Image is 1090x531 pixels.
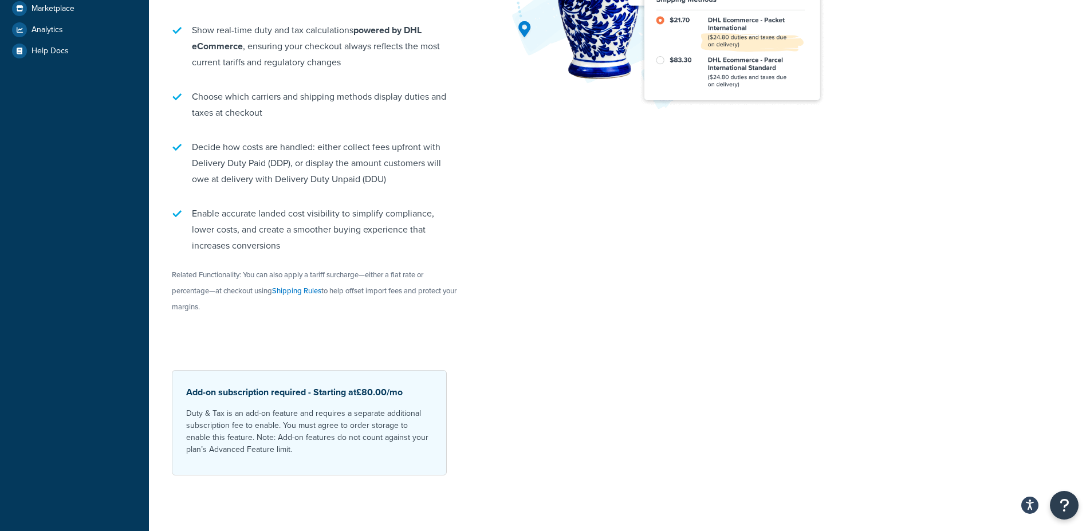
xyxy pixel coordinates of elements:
[172,200,458,259] li: Enable accurate landed cost visibility to simplify compliance, lower costs, and create a smoother...
[172,17,458,76] li: Show real-time duty and tax calculations , ensuring your checkout always reflects the most curren...
[9,41,140,61] a: Help Docs
[1050,491,1079,520] button: Open Resource Center
[32,25,63,35] span: Analytics
[186,384,432,400] p: Add-on subscription required - Starting at /mo
[172,269,457,312] small: Related Functionality: You can also apply a tariff surcharge—either a flat rate or percentage—at ...
[186,407,432,455] p: Duty & Tax is an add-on feature and requires a separate additional subscription fee to enable. Yo...
[9,19,140,40] a: Analytics
[172,133,458,193] li: Decide how costs are handled: either collect fees upfront with Delivery Duty Paid (DDP), or displ...
[356,386,387,399] span: £80.00
[272,285,321,296] a: Shipping Rules
[32,46,69,56] span: Help Docs
[172,83,458,127] li: Choose which carriers and shipping methods display duties and taxes at checkout
[32,4,74,14] span: Marketplace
